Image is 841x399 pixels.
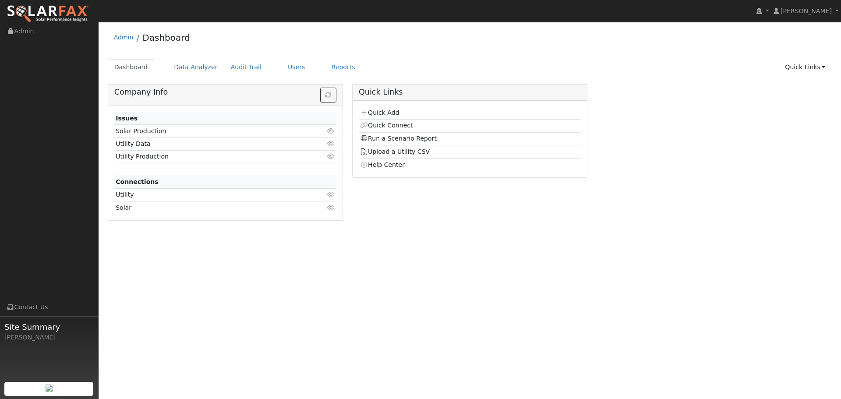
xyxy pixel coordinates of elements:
a: Users [281,59,312,75]
span: Site Summary [4,321,94,333]
td: Utility Production [114,150,300,163]
a: Admin [114,34,134,41]
div: [PERSON_NAME] [4,333,94,342]
strong: Issues [116,115,138,122]
i: Click to view [327,128,335,134]
a: Quick Add [360,109,399,116]
a: Dashboard [142,32,190,43]
a: Audit Trail [224,59,268,75]
a: Data Analyzer [167,59,224,75]
i: Click to view [327,191,335,198]
a: Run a Scenario Report [360,135,437,142]
td: Solar [114,201,300,214]
h5: Company Info [114,88,336,97]
a: Help Center [360,161,405,168]
strong: Connections [116,178,159,185]
i: Click to view [327,141,335,147]
a: Dashboard [108,59,155,75]
h5: Quick Links [359,88,581,97]
td: Solar Production [114,125,300,138]
span: [PERSON_NAME] [781,7,832,14]
a: Upload a Utility CSV [360,148,430,155]
a: Reports [325,59,362,75]
a: Quick Connect [360,122,413,129]
img: SolarFax [7,5,89,23]
i: Click to view [327,205,335,211]
img: retrieve [46,385,53,392]
td: Utility Data [114,138,300,150]
td: Utility [114,188,300,201]
a: Quick Links [778,59,832,75]
i: Click to view [327,153,335,159]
